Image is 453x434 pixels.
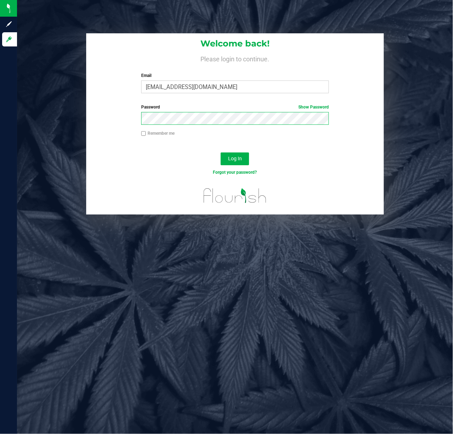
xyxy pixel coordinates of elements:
span: Log In [228,156,242,161]
h4: Please login to continue. [86,54,384,62]
input: Remember me [141,131,146,136]
inline-svg: Log in [5,36,12,43]
h1: Welcome back! [86,39,384,48]
img: flourish_logo.svg [198,183,272,208]
button: Log In [221,152,249,165]
a: Show Password [298,105,329,110]
label: Email [141,72,329,79]
span: Password [141,105,160,110]
a: Forgot your password? [213,170,257,175]
label: Remember me [141,130,175,137]
inline-svg: Sign up [5,21,12,28]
